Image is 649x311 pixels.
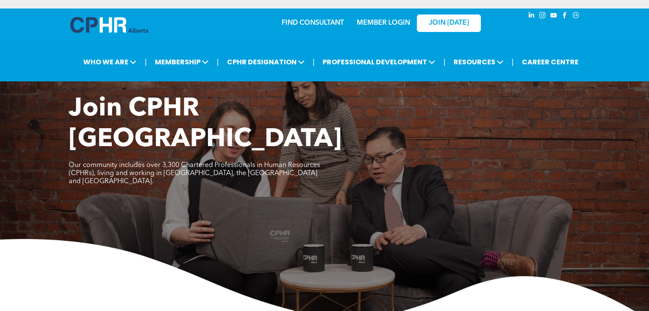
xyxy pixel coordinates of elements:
[443,53,445,71] li: |
[320,54,438,70] span: PROFESSIONAL DEVELOPMENT
[70,17,148,33] img: A blue and white logo for cp alberta
[549,11,559,22] a: youtube
[451,54,506,70] span: RESOURCES
[512,53,514,71] li: |
[152,54,211,70] span: MEMBERSHIP
[571,11,581,22] a: Social network
[538,11,547,22] a: instagram
[81,54,139,70] span: WHO WE ARE
[519,54,581,70] a: CAREER CENTRE
[417,14,481,32] a: JOIN [DATE]
[224,54,307,70] span: CPHR DESIGNATION
[429,19,469,27] span: JOIN [DATE]
[282,20,344,26] a: FIND CONSULTANT
[560,11,570,22] a: facebook
[69,96,342,153] span: Join CPHR [GEOGRAPHIC_DATA]
[145,53,147,71] li: |
[313,53,315,71] li: |
[217,53,219,71] li: |
[527,11,536,22] a: linkedin
[69,162,320,185] span: Our community includes over 3,300 Chartered Professionals in Human Resources (CPHRs), living and ...
[357,20,410,26] a: MEMBER LOGIN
